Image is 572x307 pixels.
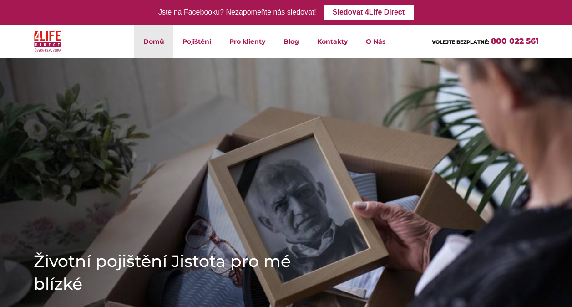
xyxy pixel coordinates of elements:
img: 4Life Direct Česká republika logo [34,28,61,54]
a: Sledovat 4Life Direct [324,5,414,20]
a: Kontakty [308,25,357,58]
a: Blog [274,25,308,58]
div: Jste na Facebooku? Nezapomeňte nás sledovat! [158,6,316,19]
span: VOLEJTE BEZPLATNĚ: [432,39,489,45]
h1: Životní pojištění Jistota pro mé blízké [34,250,307,295]
a: 800 022 561 [491,36,539,46]
a: Domů [134,25,173,58]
